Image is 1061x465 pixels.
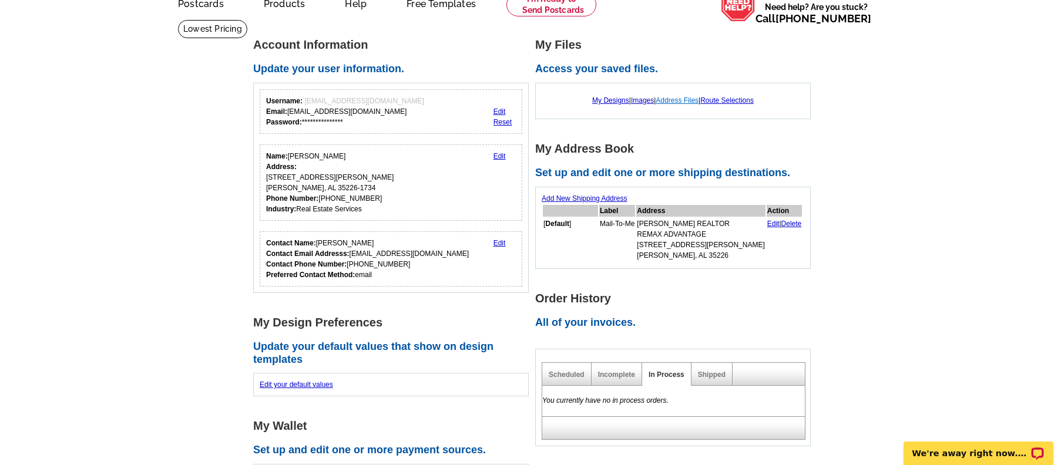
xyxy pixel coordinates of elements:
[260,89,522,134] div: Your login information.
[253,341,535,366] h2: Update your default values that show on design templates
[756,12,871,25] span: Call
[656,96,699,105] a: Address Files
[266,239,316,247] strong: Contact Name:
[775,12,871,25] a: [PHONE_NUMBER]
[253,63,535,76] h2: Update your user information.
[253,420,535,432] h1: My Wallet
[266,107,287,116] strong: Email:
[266,118,302,126] strong: Password:
[266,152,288,160] strong: Name:
[304,97,424,105] span: [EMAIL_ADDRESS][DOMAIN_NAME]
[767,220,780,228] a: Edit
[266,271,355,279] strong: Preferred Contact Method:
[542,396,669,405] em: You currently have no in process orders.
[260,231,522,287] div: Who should we contact regarding order issues?
[260,144,522,221] div: Your personal details.
[700,96,754,105] a: Route Selections
[636,218,765,261] td: [PERSON_NAME] REALTOR REMAX ADVANTAGE [STREET_ADDRESS][PERSON_NAME] [PERSON_NAME], AL 35226
[767,205,803,217] th: Action
[598,370,635,379] a: Incomplete
[266,250,350,258] strong: Contact Email Addresss:
[260,380,333,389] a: Edit your default values
[253,39,535,51] h1: Account Information
[266,260,347,268] strong: Contact Phone Number:
[266,238,469,280] div: [PERSON_NAME] [EMAIL_ADDRESS][DOMAIN_NAME] [PHONE_NUMBER] email
[535,143,817,155] h1: My Address Book
[599,205,635,217] th: Label
[698,370,726,379] a: Shipped
[493,118,512,126] a: Reset
[636,205,765,217] th: Address
[767,218,803,261] td: |
[266,163,297,171] strong: Address:
[253,444,535,457] h2: Set up and edit one or more payment sources.
[545,220,569,228] b: Default
[493,239,506,247] a: Edit
[592,96,629,105] a: My Designs
[266,97,303,105] strong: Username:
[253,316,535,329] h1: My Design Preferences
[542,194,627,203] a: Add New Shipping Address
[896,428,1061,465] iframe: LiveChat chat widget
[756,1,877,25] span: Need help? Are you stuck?
[266,205,296,213] strong: Industry:
[535,167,817,180] h2: Set up and edit one or more shipping destinations.
[535,292,817,305] h1: Order History
[781,220,802,228] a: Delete
[535,63,817,76] h2: Access your saved files.
[649,370,684,379] a: In Process
[493,152,506,160] a: Edit
[535,316,817,329] h2: All of your invoices.
[599,218,635,261] td: Mail-To-Me
[535,39,817,51] h1: My Files
[543,218,598,261] td: [ ]
[549,370,585,379] a: Scheduled
[266,194,318,203] strong: Phone Number:
[493,107,506,116] a: Edit
[542,89,804,112] div: | | |
[266,151,394,214] div: [PERSON_NAME] [STREET_ADDRESS][PERSON_NAME] [PERSON_NAME], AL 35226-1734 [PHONE_NUMBER] Real Esta...
[631,96,654,105] a: Images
